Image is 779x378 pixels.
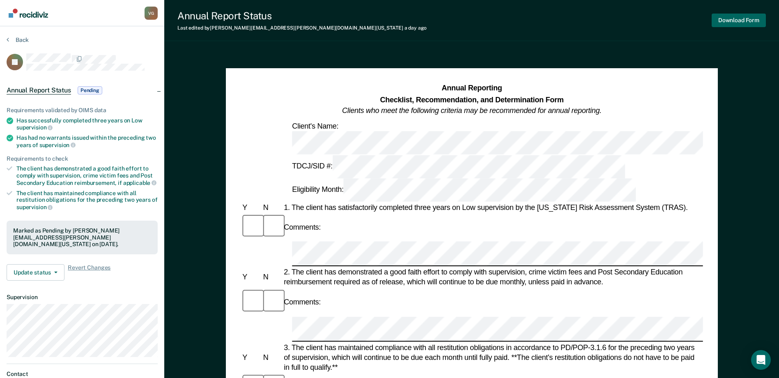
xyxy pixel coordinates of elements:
[241,353,261,362] div: Y
[16,204,53,210] span: supervision
[7,371,158,378] dt: Contact
[261,272,282,282] div: N
[145,7,158,20] button: Profile dropdown button
[177,25,426,31] div: Last edited by [PERSON_NAME][EMAIL_ADDRESS][PERSON_NAME][DOMAIN_NAME][US_STATE]
[441,84,502,92] strong: Annual Reporting
[290,178,637,202] div: Eligibility Month:
[145,7,158,20] div: V G
[7,264,64,281] button: Update status
[241,272,261,282] div: Y
[68,264,110,281] span: Revert Changes
[13,227,151,248] div: Marked as Pending by [PERSON_NAME][EMAIL_ADDRESS][PERSON_NAME][DOMAIN_NAME][US_STATE] on [DATE].
[751,350,771,370] div: Open Intercom Messenger
[16,124,53,131] span: supervision
[16,190,158,211] div: The client has maintained compliance with all restitution obligations for the preceding two years of
[342,106,602,115] em: Clients who meet the following criteria may be recommended for annual reporting.
[404,25,427,31] span: a day ago
[39,142,76,148] span: supervision
[7,86,71,94] span: Annual Report Status
[282,203,703,212] div: 1. The client has satisfactorily completed three years on Low supervision by the [US_STATE] Risk ...
[282,297,322,307] div: Comments:
[241,203,261,212] div: Y
[380,95,563,104] strong: Checklist, Recommendation, and Determination Form
[16,117,158,131] div: Has successfully completed three years on Low
[282,267,703,287] div: 2. The client has demonstrated a good faith effort to comply with supervision, crime victim fees ...
[7,155,158,162] div: Requirements to check
[7,36,29,44] button: Back
[7,107,158,114] div: Requirements validated by OIMS data
[290,155,626,178] div: TDCJ/SID #:
[16,165,158,186] div: The client has demonstrated a good faith effort to comply with supervision, crime victim fees and...
[7,294,158,301] dt: Supervision
[16,134,158,148] div: Has had no warrants issued within the preceding two years of
[177,10,426,22] div: Annual Report Status
[282,222,322,232] div: Comments:
[261,353,282,362] div: N
[9,9,48,18] img: Recidiviz
[78,86,102,94] span: Pending
[712,14,766,27] button: Download Form
[282,342,703,372] div: 3. The client has maintained compliance with all restitution obligations in accordance to PD/POP-...
[123,180,156,186] span: applicable
[261,203,282,212] div: N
